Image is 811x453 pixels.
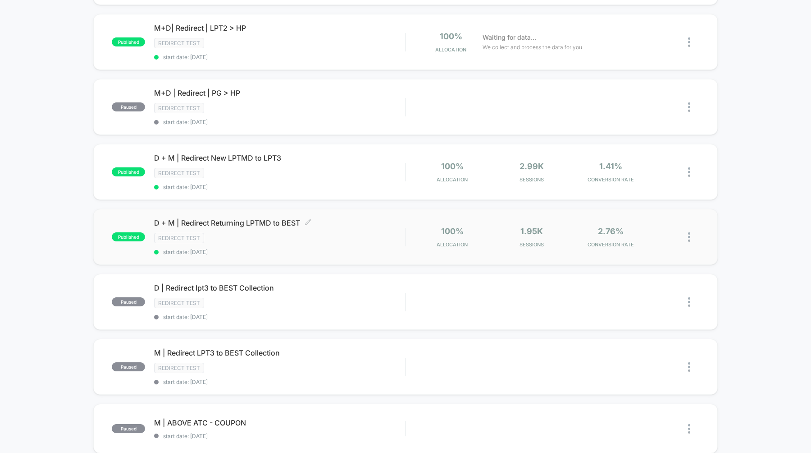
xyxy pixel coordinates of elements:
[688,362,690,372] img: close
[437,176,468,183] span: Allocation
[154,249,405,255] span: start date: [DATE]
[154,168,204,178] span: Redirect Test
[154,103,204,113] span: Redirect Test
[112,232,145,241] span: published
[154,283,405,292] span: D | Redirect lpt3 to BEST Collection
[154,418,405,427] span: M | ABOVE ATC - COUPON
[688,37,690,47] img: close
[154,433,405,439] span: start date: [DATE]
[437,241,468,248] span: Allocation
[112,297,145,306] span: paused
[154,54,405,60] span: start date: [DATE]
[435,46,466,53] span: Allocation
[688,102,690,112] img: close
[441,226,464,236] span: 100%
[483,32,536,42] span: Waiting for data...
[688,424,690,434] img: close
[154,184,405,190] span: start date: [DATE]
[574,176,648,183] span: CONVERSION RATE
[112,102,145,111] span: paused
[494,241,569,248] span: Sessions
[154,363,204,373] span: Redirect Test
[112,37,145,46] span: published
[154,314,405,320] span: start date: [DATE]
[441,162,464,171] span: 100%
[519,162,544,171] span: 2.99k
[154,153,405,162] span: D + M | Redirect New LPTMD to LPT3
[574,241,648,248] span: CONVERSION RATE
[154,218,405,227] span: D + M | Redirect Returning LPTMD to BEST
[154,119,405,125] span: start date: [DATE]
[598,226,624,236] span: 2.76%
[688,232,690,242] img: close
[154,23,405,32] span: M+D| Redirect | LPT2 > HP
[154,298,204,308] span: Redirect Test
[599,162,622,171] span: 1.41%
[112,362,145,371] span: paused
[688,167,690,177] img: close
[154,379,405,385] span: start date: [DATE]
[154,38,204,48] span: Redirect Test
[483,43,582,51] span: We collect and process the data for you
[440,32,462,41] span: 100%
[154,88,405,97] span: M+D | Redirect | PG > HP
[688,297,690,307] img: close
[494,176,569,183] span: Sessions
[112,167,145,176] span: published
[154,233,204,243] span: Redirect Test
[154,348,405,357] span: M | Redirect LPT3 to BEST Collection
[520,226,543,236] span: 1.95k
[112,424,145,433] span: paused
